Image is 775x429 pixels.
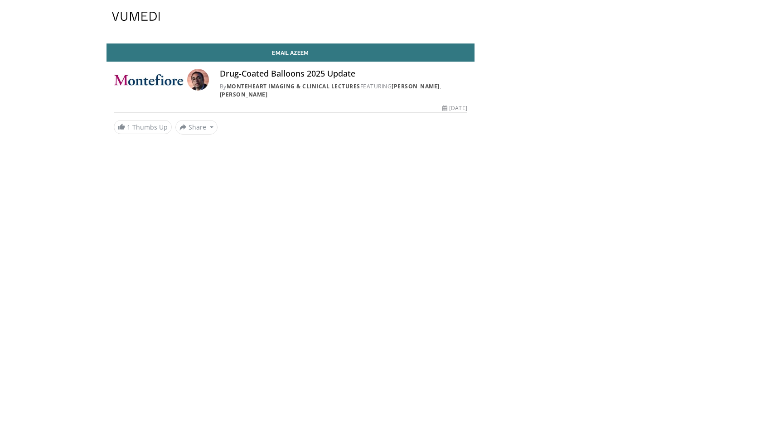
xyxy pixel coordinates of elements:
div: By FEATURING , [220,82,467,99]
a: [PERSON_NAME] [220,91,268,98]
a: [PERSON_NAME] [392,82,440,90]
span: 1 [127,123,131,131]
a: Email Azeem [107,43,475,62]
a: MonteHeart Imaging & Clinical Lectures [227,82,360,90]
div: [DATE] [442,104,467,112]
img: VuMedi Logo [112,12,160,21]
img: MonteHeart Imaging & Clinical Lectures [114,69,184,91]
h4: Drug-Coated Balloons 2025 Update [220,69,467,79]
a: 1 Thumbs Up [114,120,172,134]
img: Avatar [187,69,209,91]
button: Share [175,120,218,135]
